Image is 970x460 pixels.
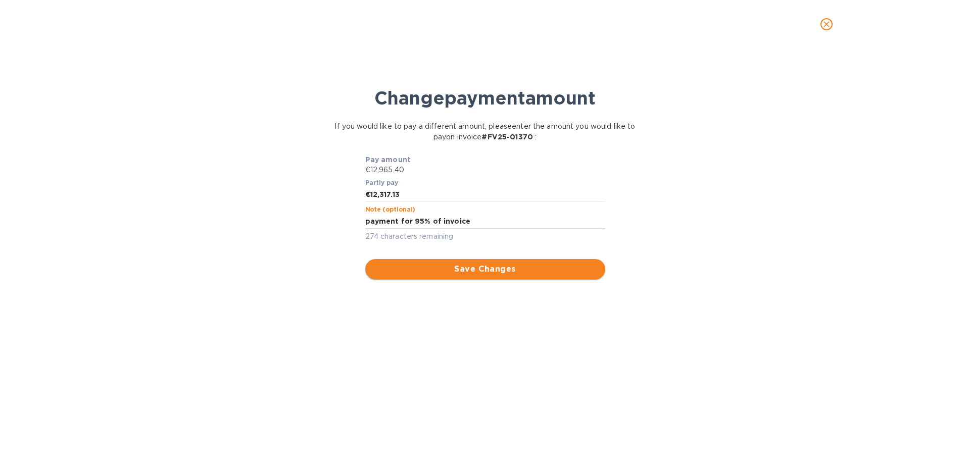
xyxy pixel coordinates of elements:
textarea: payment for 95% of invoice [365,217,605,226]
b: # FV25-01370 [481,133,532,141]
span: Save Changes [373,263,597,275]
input: Enter the amount you would like to pay [370,187,605,202]
button: close [814,12,839,36]
label: Partly pay [365,180,399,186]
p: If you would like to pay a different amount, please enter the amount you would like to pay on inv... [334,121,637,142]
button: Save Changes [365,259,605,279]
p: €12,965.40 [365,165,605,175]
div: € [365,187,370,202]
p: 274 characters remaining [365,231,605,242]
label: Note (optional) [365,207,415,213]
b: Change payment amount [374,87,596,109]
b: Pay amount [365,156,411,164]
